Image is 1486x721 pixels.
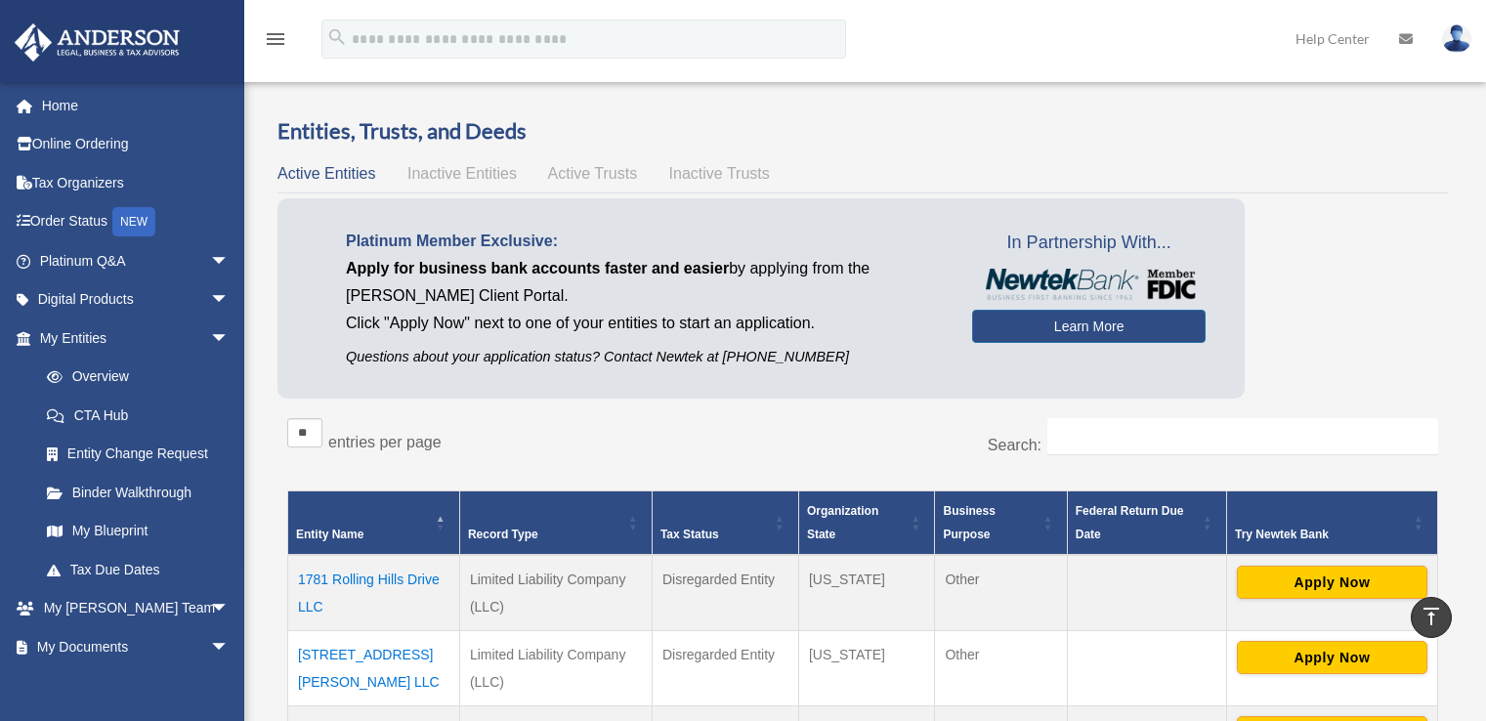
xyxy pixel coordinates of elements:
a: CTA Hub [27,396,249,435]
th: Organization State: Activate to sort [798,490,935,555]
td: Other [935,630,1067,705]
span: arrow_drop_down [210,589,249,629]
span: Federal Return Due Date [1076,504,1184,541]
span: arrow_drop_down [210,627,249,667]
span: Active Trusts [548,165,638,182]
span: Active Entities [277,165,375,182]
label: Search: [988,437,1041,453]
a: Tax Organizers [14,163,259,202]
img: NewtekBankLogoSM.png [982,269,1196,300]
td: 1781 Rolling Hills Drive LLC [288,555,460,631]
span: Record Type [468,528,538,541]
img: Anderson Advisors Platinum Portal [9,23,186,62]
td: Limited Liability Company (LLC) [459,555,652,631]
a: My Blueprint [27,512,249,551]
span: Inactive Entities [407,165,517,182]
a: menu [264,34,287,51]
a: Platinum Q&Aarrow_drop_down [14,241,259,280]
td: Disregarded Entity [652,630,798,705]
a: Order StatusNEW [14,202,259,242]
i: menu [264,27,287,51]
span: arrow_drop_down [210,318,249,359]
div: NEW [112,207,155,236]
h3: Entities, Trusts, and Deeds [277,116,1448,147]
a: Tax Due Dates [27,550,249,589]
th: Entity Name: Activate to invert sorting [288,490,460,555]
label: entries per page [328,434,442,450]
a: Entity Change Request [27,435,249,474]
i: search [326,26,348,48]
p: by applying from the [PERSON_NAME] Client Portal. [346,255,943,310]
a: My Entitiesarrow_drop_down [14,318,249,358]
a: My [PERSON_NAME] Teamarrow_drop_down [14,589,259,628]
span: arrow_drop_down [210,241,249,281]
td: [US_STATE] [798,555,935,631]
span: Organization State [807,504,878,541]
button: Apply Now [1237,566,1427,599]
div: Try Newtek Bank [1235,523,1408,546]
p: Questions about your application status? Contact Newtek at [PHONE_NUMBER] [346,345,943,369]
td: Limited Liability Company (LLC) [459,630,652,705]
a: Home [14,86,259,125]
span: Apply for business bank accounts faster and easier [346,260,729,276]
td: [US_STATE] [798,630,935,705]
a: Overview [27,358,239,397]
a: Learn More [972,310,1206,343]
button: Apply Now [1237,641,1427,674]
th: Try Newtek Bank : Activate to sort [1226,490,1437,555]
td: [STREET_ADDRESS][PERSON_NAME] LLC [288,630,460,705]
th: Tax Status: Activate to sort [652,490,798,555]
td: Other [935,555,1067,631]
span: In Partnership With... [972,228,1206,259]
span: Entity Name [296,528,363,541]
span: Business Purpose [943,504,995,541]
p: Click "Apply Now" next to one of your entities to start an application. [346,310,943,337]
span: Tax Status [660,528,719,541]
i: vertical_align_top [1420,605,1443,628]
th: Federal Return Due Date: Activate to sort [1067,490,1226,555]
span: arrow_drop_down [210,280,249,320]
img: User Pic [1442,24,1471,53]
a: My Documentsarrow_drop_down [14,627,259,666]
a: Online Ordering [14,125,259,164]
td: Disregarded Entity [652,555,798,631]
a: Digital Productsarrow_drop_down [14,280,259,319]
th: Record Type: Activate to sort [459,490,652,555]
p: Platinum Member Exclusive: [346,228,943,255]
th: Business Purpose: Activate to sort [935,490,1067,555]
a: vertical_align_top [1411,597,1452,638]
span: Inactive Trusts [669,165,770,182]
a: Binder Walkthrough [27,473,249,512]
